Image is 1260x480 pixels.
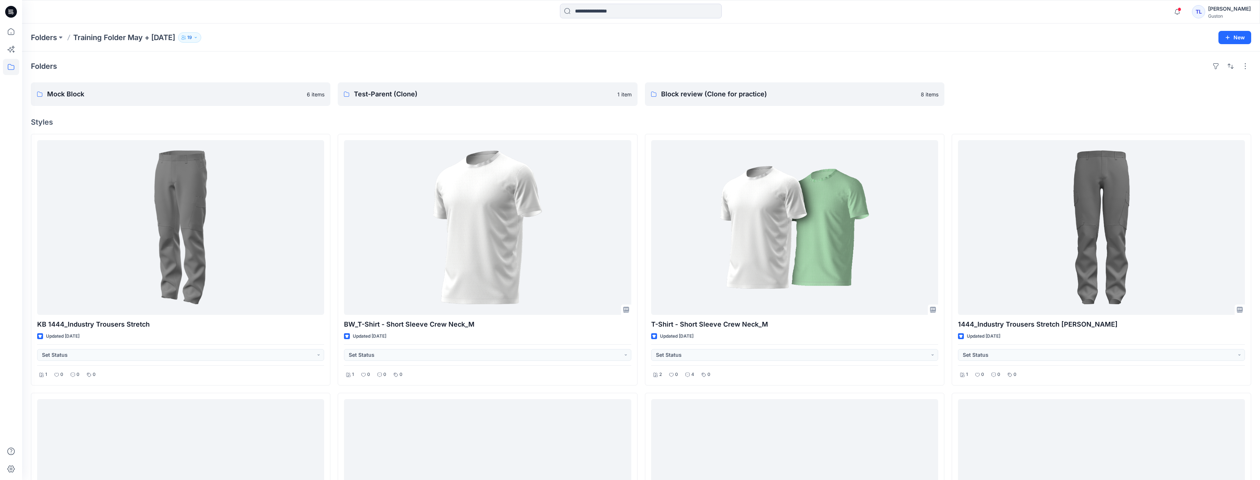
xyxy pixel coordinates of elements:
p: 1 [45,371,47,378]
p: Updated [DATE] [967,333,1000,340]
p: KB 1444_Industry Trousers Stretch [37,319,324,330]
button: 19 [178,32,201,43]
a: KB 1444_Industry Trousers Stretch [37,140,324,315]
p: 1 item [617,90,632,98]
p: 1 [352,371,354,378]
p: Test-Parent (Clone) [354,89,613,99]
p: 2 [659,371,662,378]
h4: Folders [31,62,57,71]
p: 1444_Industry Trousers Stretch [PERSON_NAME] [958,319,1245,330]
a: 1444_Industry Trousers Stretch Nina [958,140,1245,315]
p: 0 [675,371,678,378]
div: Guston [1208,13,1251,19]
p: Mock Block [47,89,302,99]
p: T-Shirt - Short Sleeve Crew Neck_M [651,319,938,330]
p: BW_T-Shirt - Short Sleeve Crew Neck_M [344,319,631,330]
p: 0 [997,371,1000,378]
a: T-Shirt - Short Sleeve Crew Neck_M [651,140,938,315]
a: Mock Block6 items [31,82,330,106]
h4: Styles [31,118,1251,127]
p: 0 [367,371,370,378]
p: 0 [77,371,79,378]
a: Folders [31,32,57,43]
p: 0 [1014,371,1016,378]
p: 0 [981,371,984,378]
p: Training Folder May + [DATE] [73,32,175,43]
div: TL [1192,5,1205,18]
p: 4 [691,371,694,378]
p: 0 [60,371,63,378]
p: 0 [707,371,710,378]
p: Block review (Clone for practice) [661,89,916,99]
p: 0 [383,371,386,378]
p: Updated [DATE] [46,333,79,340]
p: 0 [400,371,402,378]
div: [PERSON_NAME] [1208,4,1251,13]
p: 6 items [307,90,324,98]
p: 19 [187,33,192,42]
p: 8 items [921,90,938,98]
p: 0 [93,371,96,378]
a: Block review (Clone for practice)8 items [645,82,944,106]
button: New [1218,31,1251,44]
p: Updated [DATE] [660,333,693,340]
p: 1 [966,371,968,378]
p: Updated [DATE] [353,333,386,340]
a: BW_T-Shirt - Short Sleeve Crew Neck_M [344,140,631,315]
a: Test-Parent (Clone)1 item [338,82,637,106]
